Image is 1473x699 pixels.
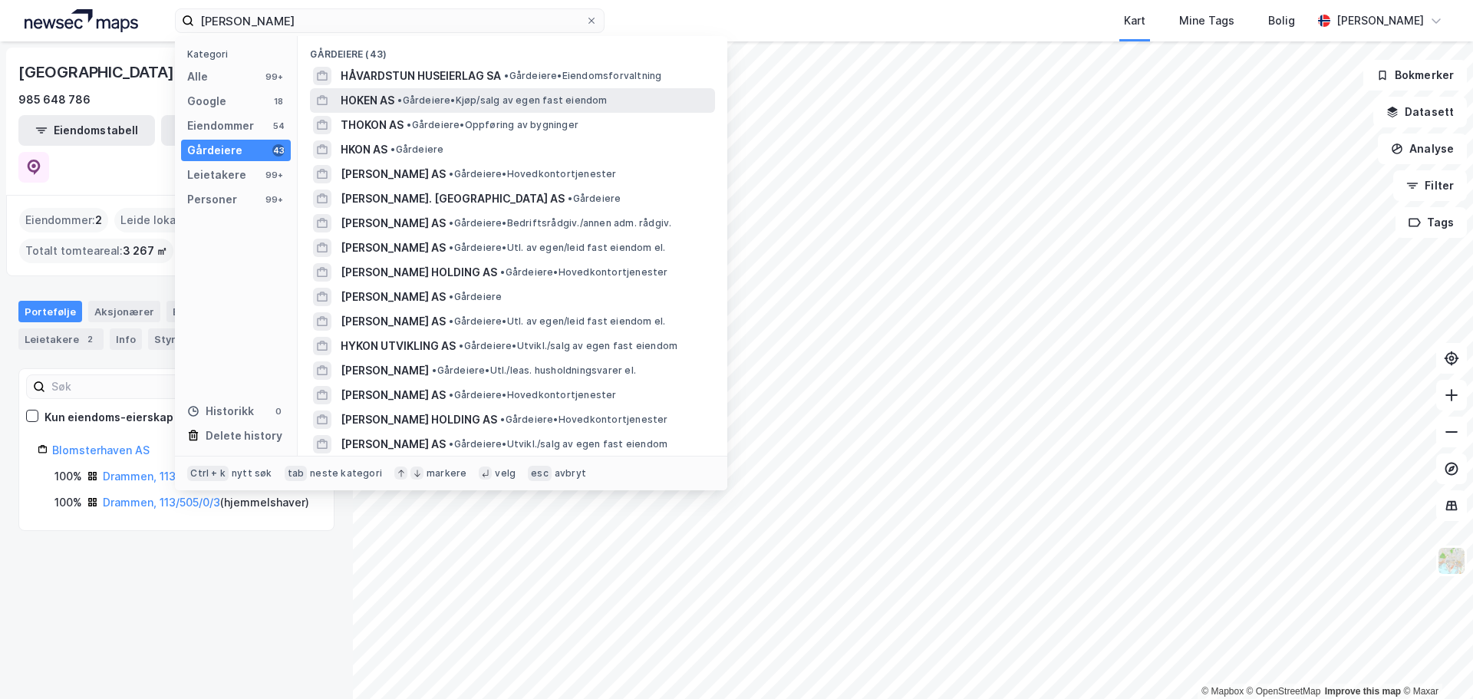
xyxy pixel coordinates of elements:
button: Tags [1396,207,1467,238]
span: • [449,242,453,253]
div: tab [285,466,308,481]
div: Delete history [206,427,282,445]
button: Filter [1393,170,1467,201]
span: • [407,119,411,130]
div: 18 [272,95,285,107]
div: 43 [272,144,285,157]
img: logo.a4113a55bc3d86da70a041830d287a7e.svg [25,9,138,32]
span: • [568,193,572,204]
span: • [390,143,395,155]
span: HÅVARDSTUN HUSEIERLAG SA [341,67,501,85]
span: [PERSON_NAME] AS [341,435,446,453]
span: Gårdeiere [568,193,621,205]
span: Gårdeiere • Hovedkontortjenester [449,389,616,401]
div: Portefølje [18,301,82,322]
div: markere [427,467,466,480]
button: Datasett [1373,97,1467,127]
a: OpenStreetMap [1247,686,1321,697]
span: Gårdeiere • Bedriftsrådgiv./annen adm. rådgiv. [449,217,671,229]
div: 54 [272,120,285,132]
span: Gårdeiere • Hovedkontortjenester [500,266,667,279]
a: Improve this map [1325,686,1401,697]
div: avbryt [555,467,586,480]
div: Totalt tomteareal : [19,239,173,263]
span: • [459,340,463,351]
span: Gårdeiere • Utvikl./salg av egen fast eiendom [459,340,677,352]
button: Leietakertabell [161,115,298,146]
div: Gårdeiere [187,141,242,160]
span: THOKON AS [341,116,404,134]
div: 99+ [263,193,285,206]
span: [PERSON_NAME] AS [341,386,446,404]
div: esc [528,466,552,481]
span: • [500,414,505,425]
a: Mapbox [1201,686,1244,697]
a: Blomsterhaven AS [52,443,150,457]
span: Gårdeiere • Hovedkontortjenester [449,168,616,180]
div: Leietakere [18,328,104,350]
span: [PERSON_NAME] [341,361,429,380]
a: Drammen, 113/118/0/39 [103,470,224,483]
span: • [449,438,453,450]
span: • [397,94,402,106]
div: Aksjonærer [88,301,160,322]
div: Kontrollprogram for chat [1396,625,1473,699]
div: 99+ [263,71,285,83]
span: HOKEN AS [341,91,394,110]
span: Gårdeiere [390,143,443,156]
span: [PERSON_NAME] AS [341,312,446,331]
div: Eiendommer [187,117,254,135]
div: Info [110,328,142,350]
div: Kun eiendoms-eierskap [44,408,173,427]
span: [PERSON_NAME] AS [341,239,446,257]
span: [PERSON_NAME] AS [341,214,446,232]
span: Gårdeiere • Utl./leas. husholdningsvarer el. [432,364,636,377]
div: Eiendommer [166,301,261,322]
button: Analyse [1378,134,1467,164]
span: [PERSON_NAME] HOLDING AS [341,410,497,429]
div: 2 [82,331,97,347]
input: Søk på adresse, matrikkel, gårdeiere, leietakere eller personer [194,9,585,32]
span: HYKON UTVIKLING AS [341,337,456,355]
div: Leide lokasjoner : [114,208,225,232]
img: Z [1437,546,1466,575]
iframe: Chat Widget [1396,625,1473,699]
div: Ctrl + k [187,466,229,481]
span: [PERSON_NAME] AS [341,288,446,306]
span: Gårdeiere • Utl. av egen/leid fast eiendom el. [449,315,665,328]
span: Gårdeiere • Kjøp/salg av egen fast eiendom [397,94,607,107]
div: Kart [1124,12,1145,30]
div: ( hjemmelshaver ) [103,493,309,512]
button: Bokmerker [1363,60,1467,91]
div: nytt søk [232,467,272,480]
div: Historikk [187,402,254,420]
div: Eiendommer : [19,208,108,232]
div: 985 648 786 [18,91,91,109]
div: Google [187,92,226,110]
span: [PERSON_NAME] AS [341,165,446,183]
span: Gårdeiere • Utl. av egen/leid fast eiendom el. [449,242,665,254]
div: 99+ [263,169,285,181]
div: Kategori [187,48,291,60]
div: Leietakere [187,166,246,184]
div: Styret [148,328,211,350]
div: 100% [54,493,82,512]
div: velg [495,467,516,480]
input: Søk [45,375,213,398]
div: Personer [187,190,237,209]
span: • [449,315,453,327]
span: Gårdeiere • Hovedkontortjenester [500,414,667,426]
span: [PERSON_NAME]. [GEOGRAPHIC_DATA] AS [341,190,565,208]
div: Gårdeiere (43) [298,36,727,64]
div: [GEOGRAPHIC_DATA] AS [18,60,201,84]
div: neste kategori [310,467,382,480]
a: Drammen, 113/505/0/3 [103,496,220,509]
span: Gårdeiere • Eiendomsforvaltning [504,70,661,82]
div: [PERSON_NAME] [1336,12,1424,30]
span: 2 [95,211,102,229]
span: HKON AS [341,140,387,159]
span: • [449,217,453,229]
span: Gårdeiere • Utvikl./salg av egen fast eiendom [449,438,667,450]
button: Eiendomstabell [18,115,155,146]
div: Bolig [1268,12,1295,30]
